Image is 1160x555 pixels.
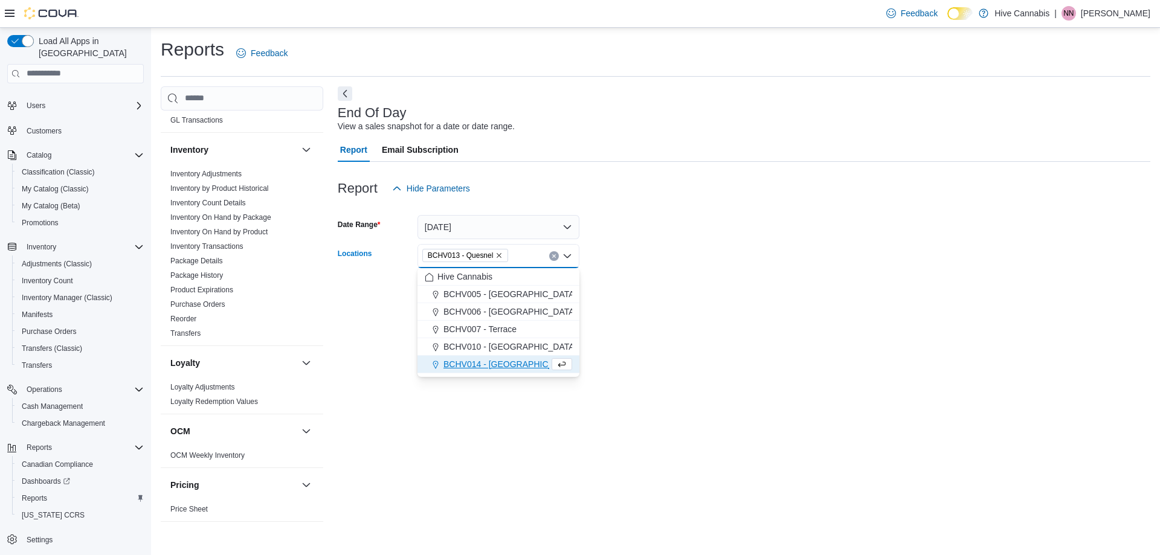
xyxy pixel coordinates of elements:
a: Loyalty Redemption Values [170,397,258,406]
a: Loyalty Adjustments [170,383,235,391]
span: Inventory Count Details [170,198,246,208]
button: Purchase Orders [12,323,149,340]
div: Pricing [161,502,323,521]
span: Catalog [22,148,144,162]
button: BCHV010 - [GEOGRAPHIC_DATA] [417,338,579,356]
span: Inventory [22,240,144,254]
a: Feedback [231,41,292,65]
a: My Catalog (Classic) [17,182,94,196]
span: BCHV005 - [GEOGRAPHIC_DATA][PERSON_NAME] [443,288,646,300]
img: Cova [24,7,79,19]
span: Canadian Compliance [22,460,93,469]
span: Canadian Compliance [17,457,144,472]
button: BCHV007 - Terrace [417,321,579,338]
div: Inventory [161,167,323,345]
button: Inventory [22,240,61,254]
label: Locations [338,249,372,258]
span: BCHV010 - [GEOGRAPHIC_DATA] [443,341,576,353]
span: Inventory On Hand by Package [170,213,271,222]
a: Feedback [881,1,942,25]
button: Next [338,86,352,101]
span: Email Subscription [382,138,459,162]
span: Settings [22,532,144,547]
a: Dashboards [12,473,149,490]
span: Feedback [901,7,938,19]
h3: Loyalty [170,357,200,369]
a: Customers [22,124,66,138]
span: Inventory Count [17,274,144,288]
a: Package Details [170,257,223,265]
span: Promotions [17,216,144,230]
a: Reorder [170,315,196,323]
span: Feedback [251,47,288,59]
span: Package Details [170,256,223,266]
button: My Catalog (Beta) [12,197,149,214]
button: Hide Parameters [387,176,475,201]
button: Operations [2,381,149,398]
div: Choose from the following options [417,268,579,373]
a: Inventory Count [17,274,78,288]
span: BCHV007 - Terrace [443,323,517,335]
button: Remove BCHV013 - Quesnel from selection in this group [495,252,503,259]
span: Dark Mode [947,20,948,21]
span: Dashboards [17,474,144,489]
button: Users [22,98,50,113]
span: Chargeback Management [22,419,105,428]
button: OCM [299,424,314,438]
span: Inventory Count [22,276,73,286]
button: Classification (Classic) [12,164,149,181]
span: Hive Cannabis [437,271,492,283]
span: Price Sheet [170,504,208,514]
div: Loyalty [161,380,323,414]
span: Transfers [22,361,52,370]
button: Settings [2,531,149,548]
button: Pricing [299,478,314,492]
span: Users [22,98,144,113]
button: OCM [170,425,297,437]
a: Adjustments (Classic) [17,257,97,271]
a: Cash Management [17,399,88,414]
span: Inventory Adjustments [170,169,242,179]
h3: Pricing [170,479,199,491]
span: Purchase Orders [17,324,144,339]
span: Report [340,138,367,162]
a: Transfers [170,329,201,338]
button: Canadian Compliance [12,456,149,473]
button: Transfers (Classic) [12,340,149,357]
a: Chargeback Management [17,416,110,431]
div: OCM [161,448,323,467]
span: Reports [22,493,47,503]
button: BCHV014 - [GEOGRAPHIC_DATA] [417,356,579,373]
span: Inventory Manager (Classic) [22,293,112,303]
span: Settings [27,535,53,545]
span: My Catalog (Beta) [17,199,144,213]
a: Purchase Orders [170,300,225,309]
h3: End Of Day [338,106,407,120]
button: Adjustments (Classic) [12,255,149,272]
span: Adjustments (Classic) [17,257,144,271]
label: Date Range [338,220,381,229]
a: Inventory Transactions [170,242,243,251]
span: Reports [22,440,144,455]
button: My Catalog (Classic) [12,181,149,197]
span: Cash Management [17,399,144,414]
span: Product Expirations [170,285,233,295]
button: Close list of options [562,251,572,261]
button: [DATE] [417,215,579,239]
span: BCHV014 - [GEOGRAPHIC_DATA] [443,358,576,370]
span: Adjustments (Classic) [22,259,92,269]
div: Finance [161,98,323,132]
button: Inventory [299,143,314,157]
span: My Catalog (Classic) [17,182,144,196]
button: Reports [22,440,57,455]
a: GL Transactions [170,116,223,124]
button: [US_STATE] CCRS [12,507,149,524]
span: BCHV006 - [GEOGRAPHIC_DATA] [443,306,576,318]
a: Classification (Classic) [17,165,100,179]
a: Reports [17,491,52,505]
span: Classification (Classic) [17,165,144,179]
span: Customers [27,126,62,136]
